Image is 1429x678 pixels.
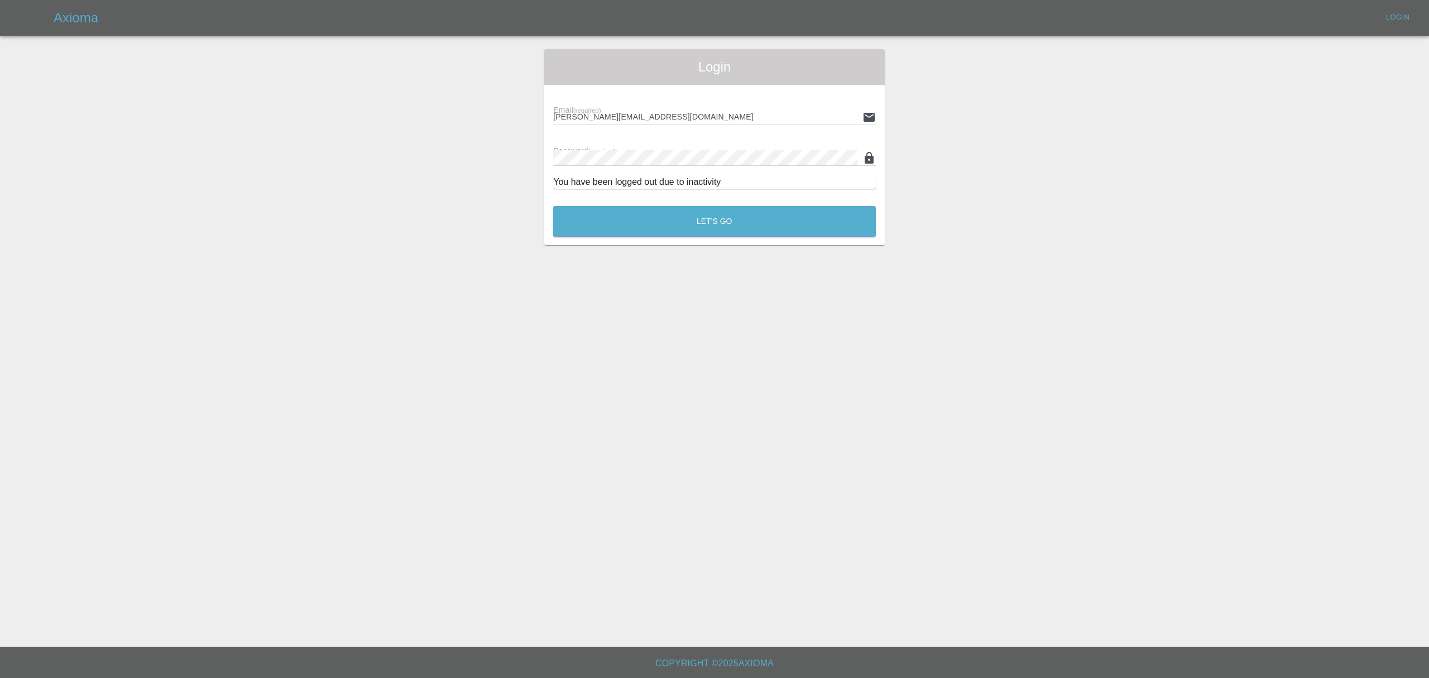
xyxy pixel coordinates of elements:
[553,106,601,114] span: Email
[553,146,616,155] span: Password
[573,107,601,114] small: (required)
[553,206,876,237] button: Let's Go
[1380,9,1416,26] a: Login
[9,656,1420,671] h6: Copyright © 2025 Axioma
[54,9,98,27] h5: Axioma
[553,58,876,76] span: Login
[588,148,616,155] small: (required)
[553,175,876,189] div: You have been logged out due to inactivity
